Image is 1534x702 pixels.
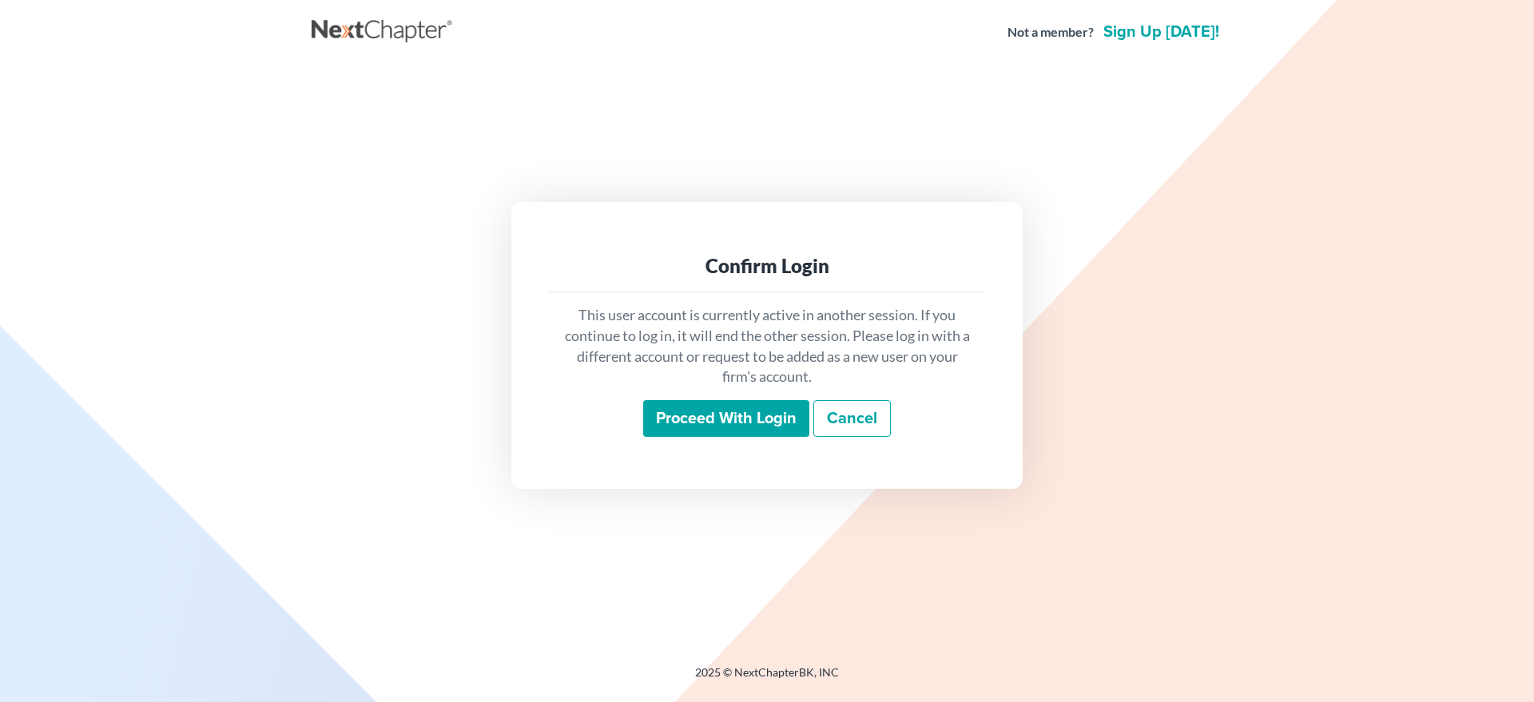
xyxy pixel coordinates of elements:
p: This user account is currently active in another session. If you continue to log in, it will end ... [562,305,972,387]
strong: Not a member? [1007,23,1094,42]
a: Cancel [813,400,891,437]
div: 2025 © NextChapterBK, INC [312,664,1222,693]
div: Confirm Login [562,253,972,279]
a: Sign up [DATE]! [1100,24,1222,40]
input: Proceed with login [643,400,809,437]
